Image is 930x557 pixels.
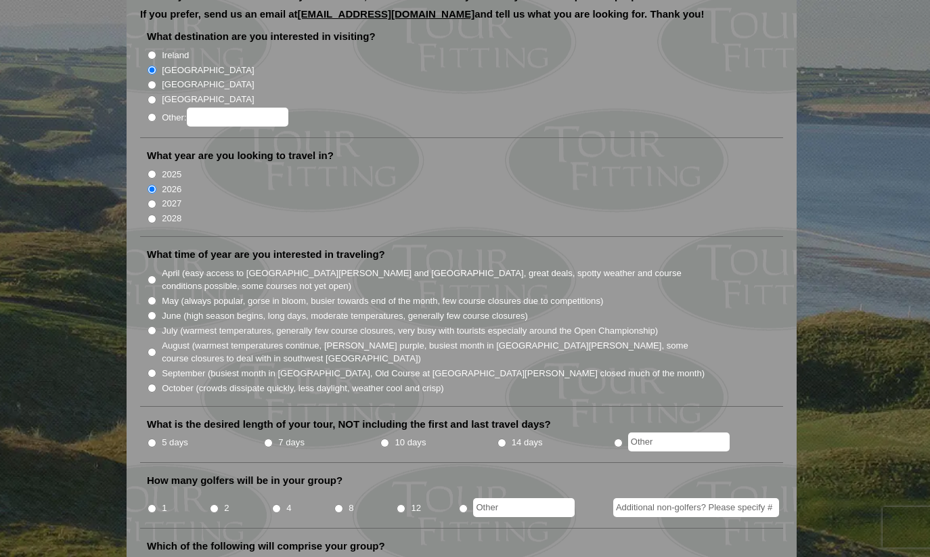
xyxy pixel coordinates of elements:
[162,108,288,127] label: Other:
[147,418,551,431] label: What is the desired length of your tour, NOT including the first and last travel days?
[162,502,167,515] label: 1
[613,498,779,517] input: Additional non-golfers? Please specify #
[512,436,543,449] label: 14 days
[162,267,706,293] label: April (easy access to [GEOGRAPHIC_DATA][PERSON_NAME] and [GEOGRAPHIC_DATA], great deals, spotty w...
[162,49,189,62] label: Ireland
[162,183,181,196] label: 2026
[278,436,305,449] label: 7 days
[298,8,475,20] a: [EMAIL_ADDRESS][DOMAIN_NAME]
[473,498,575,517] input: Other
[628,432,730,451] input: Other
[162,78,254,91] label: [GEOGRAPHIC_DATA]
[162,294,603,308] label: May (always popular, gorse in bloom, busier towards end of the month, few course closures due to ...
[162,436,188,449] label: 5 days
[162,168,181,181] label: 2025
[162,339,706,365] label: August (warmest temperatures continue, [PERSON_NAME] purple, busiest month in [GEOGRAPHIC_DATA][P...
[162,212,181,225] label: 2028
[162,382,444,395] label: October (crowds dissipate quickly, less daylight, weather cool and crisp)
[147,248,385,261] label: What time of year are you interested in traveling?
[286,502,291,515] label: 4
[162,93,254,106] label: [GEOGRAPHIC_DATA]
[147,30,376,43] label: What destination are you interested in visiting?
[162,309,528,323] label: June (high season begins, long days, moderate temperatures, generally few course closures)
[140,9,783,29] p: If you prefer, send us an email at and tell us what you are looking for. Thank you!
[162,197,181,210] label: 2027
[395,436,426,449] label: 10 days
[349,502,353,515] label: 8
[162,367,705,380] label: September (busiest month in [GEOGRAPHIC_DATA], Old Course at [GEOGRAPHIC_DATA][PERSON_NAME] close...
[147,149,334,162] label: What year are you looking to travel in?
[411,502,421,515] label: 12
[187,108,288,127] input: Other:
[147,539,385,553] label: Which of the following will comprise your group?
[162,64,254,77] label: [GEOGRAPHIC_DATA]
[162,324,658,338] label: July (warmest temperatures, generally few course closures, very busy with tourists especially aro...
[224,502,229,515] label: 2
[147,474,342,487] label: How many golfers will be in your group?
